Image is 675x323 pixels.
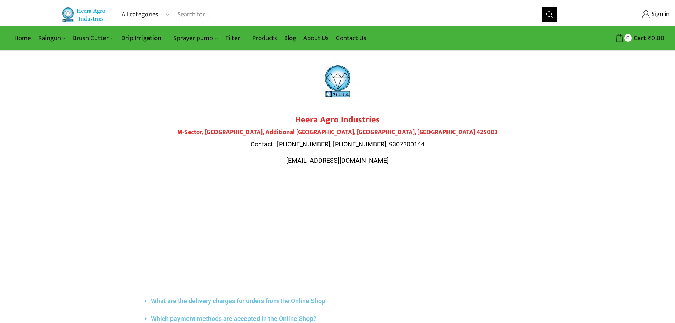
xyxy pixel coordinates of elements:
img: heera-logo-1000 [311,55,364,108]
div: What are the delivery charges for orders from the Online Shop [139,293,334,310]
a: Home [11,30,35,46]
a: Sprayer pump [170,30,221,46]
a: Raingun [35,30,69,46]
a: Products [249,30,281,46]
strong: Heera Agro Industries [295,113,380,127]
a: Contact Us [332,30,370,46]
a: Sign in [568,8,670,21]
a: 0 Cart ₹0.00 [564,32,664,45]
span: [EMAIL_ADDRESS][DOMAIN_NAME] [286,157,389,164]
span: Cart [632,33,646,43]
input: Search for... [174,7,543,22]
a: What are the delivery charges for orders from the Online Shop [151,297,325,305]
a: Blog [281,30,300,46]
span: Sign in [650,10,670,19]
iframe: Plot No.119, M-Sector, Patil Nagar, MIDC, Jalgaon, Maharashtra 425003 [139,179,536,285]
h4: M-Sector, [GEOGRAPHIC_DATA], Additional [GEOGRAPHIC_DATA], [GEOGRAPHIC_DATA], [GEOGRAPHIC_DATA] 4... [139,129,536,137]
span: Contact : [PHONE_NUMBER], [PHONE_NUMBER], 9307300144 [251,140,424,148]
a: About Us [300,30,332,46]
span: ₹ [648,33,651,44]
button: Search button [542,7,557,22]
bdi: 0.00 [648,33,664,44]
span: 0 [624,34,632,41]
a: Which payment methods are accepted in the Online Shop? [151,315,316,322]
a: Drip Irrigation [118,30,170,46]
a: Filter [222,30,249,46]
a: Brush Cutter [69,30,117,46]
